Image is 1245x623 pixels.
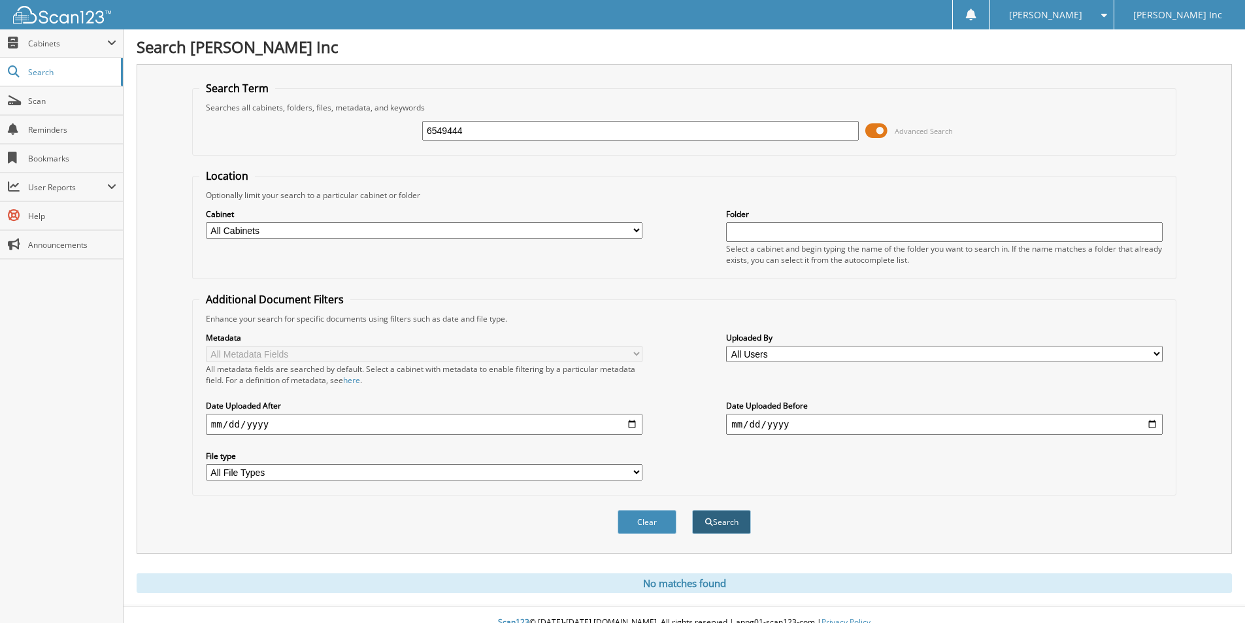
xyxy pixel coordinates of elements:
[1180,560,1245,623] iframe: Chat Widget
[206,332,642,343] label: Metadata
[1133,11,1222,19] span: [PERSON_NAME] Inc
[137,573,1232,593] div: No matches found
[137,36,1232,58] h1: Search [PERSON_NAME] Inc
[206,400,642,411] label: Date Uploaded After
[206,450,642,462] label: File type
[199,102,1169,113] div: Searches all cabinets, folders, files, metadata, and keywords
[199,81,275,95] legend: Search Term
[895,126,953,136] span: Advanced Search
[13,6,111,24] img: scan123-logo-white.svg
[206,414,642,435] input: start
[28,67,114,78] span: Search
[28,38,107,49] span: Cabinets
[206,209,642,220] label: Cabinet
[28,95,116,107] span: Scan
[726,414,1163,435] input: end
[28,153,116,164] span: Bookmarks
[343,375,360,386] a: here
[726,400,1163,411] label: Date Uploaded Before
[206,363,642,386] div: All metadata fields are searched by default. Select a cabinet with metadata to enable filtering b...
[28,239,116,250] span: Announcements
[199,169,255,183] legend: Location
[692,510,751,534] button: Search
[726,243,1163,265] div: Select a cabinet and begin typing the name of the folder you want to search in. If the name match...
[199,190,1169,201] div: Optionally limit your search to a particular cabinet or folder
[28,182,107,193] span: User Reports
[726,209,1163,220] label: Folder
[199,313,1169,324] div: Enhance your search for specific documents using filters such as date and file type.
[199,292,350,307] legend: Additional Document Filters
[618,510,676,534] button: Clear
[726,332,1163,343] label: Uploaded By
[28,124,116,135] span: Reminders
[1009,11,1082,19] span: [PERSON_NAME]
[28,210,116,222] span: Help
